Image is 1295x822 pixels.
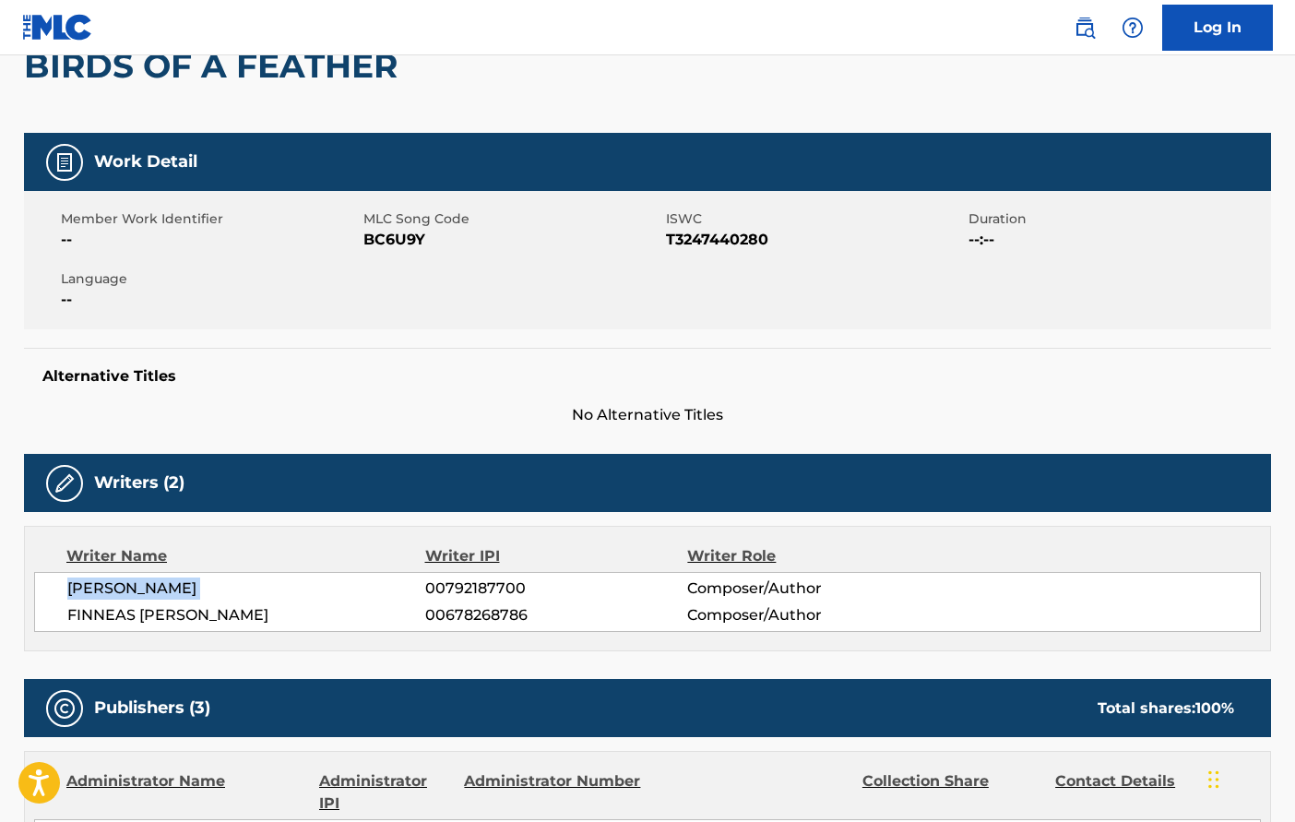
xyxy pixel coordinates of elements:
[94,472,184,494] h5: Writers (2)
[968,209,1266,229] span: Duration
[53,697,76,720] img: Publishers
[1208,752,1219,807] div: Drag
[425,604,687,626] span: 00678268786
[687,578,926,600] span: Composer/Author
[67,604,425,626] span: FINNEAS [PERSON_NAME]
[363,209,661,229] span: MLC Song Code
[1098,697,1234,720] div: Total shares:
[968,229,1266,251] span: --:--
[687,604,926,626] span: Composer/Author
[1066,9,1103,46] a: Public Search
[1122,17,1144,39] img: help
[22,14,93,41] img: MLC Logo
[1203,733,1295,822] iframe: Chat Widget
[61,209,359,229] span: Member Work Identifier
[1074,17,1096,39] img: search
[94,151,197,173] h5: Work Detail
[53,151,76,173] img: Work Detail
[464,770,643,815] div: Administrator Number
[363,229,661,251] span: BC6U9Y
[66,770,305,815] div: Administrator Name
[666,229,964,251] span: T3247440280
[53,472,76,494] img: Writers
[61,229,359,251] span: --
[1195,699,1234,717] span: 100 %
[61,269,359,289] span: Language
[1162,5,1273,51] a: Log In
[687,545,926,567] div: Writer Role
[24,404,1271,426] span: No Alternative Titles
[425,545,688,567] div: Writer IPI
[319,770,450,815] div: Administrator IPI
[94,697,210,719] h5: Publishers (3)
[66,545,425,567] div: Writer Name
[862,770,1041,815] div: Collection Share
[666,209,964,229] span: ISWC
[1114,9,1151,46] div: Help
[42,367,1253,386] h5: Alternative Titles
[61,289,359,311] span: --
[24,45,407,87] h2: BIRDS OF A FEATHER
[1055,770,1234,815] div: Contact Details
[425,578,687,600] span: 00792187700
[67,578,425,600] span: [PERSON_NAME]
